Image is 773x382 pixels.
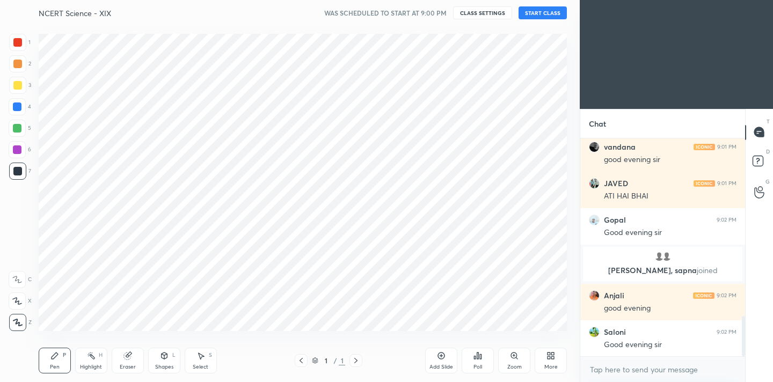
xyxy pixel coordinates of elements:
[339,356,345,365] div: 1
[589,290,600,301] img: 194393ab3f584c72b735bf4c358579ea.jpg
[9,77,31,94] div: 3
[604,303,736,314] div: good evening
[694,180,715,187] img: iconic-light.a09c19a4.png
[9,271,32,288] div: C
[63,352,66,358] div: P
[580,138,745,357] div: grid
[9,141,31,158] div: 6
[453,6,512,19] button: CLASS SETTINGS
[604,179,628,188] h6: JAVED
[9,98,31,115] div: 4
[717,180,736,187] div: 9:01 PM
[654,251,665,262] img: default.png
[9,314,32,331] div: Z
[604,340,736,350] div: Good evening sir
[429,364,453,370] div: Add Slide
[9,120,31,137] div: 5
[172,352,176,358] div: L
[80,364,102,370] div: Highlight
[604,191,736,202] div: ATI HAI BHAI
[604,291,624,300] h6: Anjali
[766,148,770,156] p: D
[589,142,600,152] img: 677622c30a0f4b739f456a1bba4a432d.jpg
[155,364,173,370] div: Shapes
[693,292,714,299] img: iconic-light.a09c19a4.png
[9,163,31,180] div: 7
[604,155,736,165] div: good evening sir
[604,227,736,238] div: Good evening sir
[604,142,636,152] h6: vandana
[697,265,718,275] span: joined
[333,357,337,364] div: /
[589,266,736,275] p: [PERSON_NAME], sapna
[544,364,558,370] div: More
[209,352,212,358] div: S
[580,109,615,138] p: Chat
[589,215,600,225] img: 3
[717,144,736,150] div: 9:01 PM
[717,329,736,335] div: 9:02 PM
[9,292,32,310] div: X
[694,144,715,150] img: iconic-light.a09c19a4.png
[473,364,482,370] div: Poll
[507,364,522,370] div: Zoom
[589,178,600,189] img: d3becdec0278475f9c14a73be83cb8a6.jpg
[99,352,103,358] div: H
[717,217,736,223] div: 9:02 PM
[717,292,736,299] div: 9:02 PM
[9,34,31,51] div: 1
[589,327,600,337] img: c2bb3385606140c4af9477cff7a4bf79.jpg
[604,215,626,225] h6: Gopal
[767,117,770,126] p: T
[39,8,111,18] h4: NCERT Science - XIX
[324,8,447,18] h5: WAS SCHEDULED TO START AT 9:00 PM
[604,327,626,337] h6: Saloni
[120,364,136,370] div: Eraser
[661,251,672,262] img: default.png
[320,357,331,364] div: 1
[9,55,31,72] div: 2
[50,364,60,370] div: Pen
[519,6,567,19] button: START CLASS
[193,364,208,370] div: Select
[765,178,770,186] p: G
